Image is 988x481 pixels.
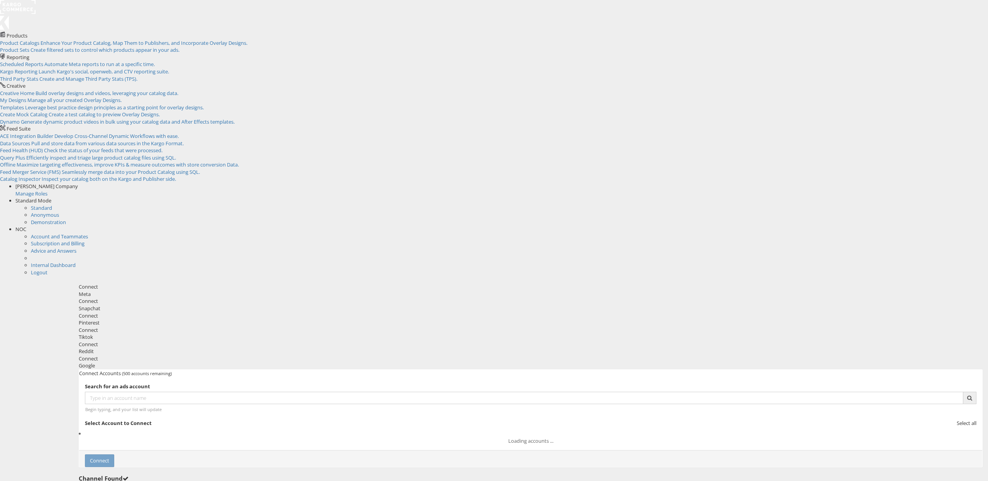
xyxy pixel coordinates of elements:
[17,161,239,168] span: Maximize targeting effectiveness, improve KPIs & measure outcomes with store conversion Data.
[79,355,983,362] div: Connect
[44,61,155,68] span: Automate Meta reports to run at a specific time.
[31,219,66,226] a: Demonstration
[79,319,983,326] div: Pinterest
[85,437,976,445] div: Loading accounts ...
[79,283,983,291] div: Connect
[122,371,172,376] span: (500 accounts remaining)
[79,305,983,312] div: Snapchat
[79,341,983,348] div: Connect
[36,90,178,97] span: Build overlay designs and videos, leveraging your catalog data.
[85,392,963,404] input: Type in an account name
[79,297,983,305] div: Connect
[15,226,26,233] span: NOC
[7,32,27,39] span: Products
[31,211,59,218] a: Anonymous
[31,247,76,254] a: Advice and Answers
[79,291,983,298] div: Meta
[30,46,179,53] span: Create filtered sets to control which products appear in your ads.
[79,312,983,320] div: Connect
[31,204,52,211] a: Standard
[79,348,983,355] div: Reddit
[27,97,122,104] span: Manage all your created Overlay Designs.
[25,104,204,111] span: Leverage best practice design principles as a starting point for overlay designs.
[31,269,47,276] a: Logout
[31,240,85,247] a: Subscription and Billing
[7,54,29,61] span: Reporting
[31,140,184,147] span: Pull and store data from various data sources in the Kargo Format.
[79,370,121,377] span: Connect Accounts
[39,75,137,82] span: Create and Manage Third Party Stats (TPS).
[39,68,169,75] span: Launch Kargo's social, openweb, and CTV reporting suite.
[7,82,25,89] span: Creative
[957,420,976,427] span: Select all
[85,420,152,427] strong: Select Account to Connect
[79,326,983,334] div: Connect
[42,175,176,182] span: Inspect your catalog both on the Kargo and Publisher side.
[79,362,983,369] div: Google
[15,197,51,204] span: Standard Mode
[62,168,200,175] span: Seamlessly merge data into your Product Catalog using SQL.
[26,154,176,161] span: Efficiently inspect and triage large product catalog files using SQL.
[15,183,78,190] span: [PERSON_NAME] Company
[15,190,47,197] a: Manage Roles
[44,147,162,154] span: Check the status of your feeds that were processed.
[31,233,88,240] a: Account and Teammates
[79,333,983,341] div: Tiktok
[54,133,179,139] span: Develop Cross-Channel Dynamic Workflows with ease.
[49,111,160,118] span: Create a test catalog to preview Overlay Designs.
[41,39,247,46] span: Enhance Your Product Catalog, Map Them to Publishers, and Incorporate Overlay Designs.
[85,406,976,412] div: Begin typing, and your list will update
[85,383,150,390] strong: Search for an ads account
[7,125,30,132] span: Feed Suite
[31,262,76,269] a: Internal Dashboard
[21,118,235,125] span: Generate dynamic product videos in bulk using your catalog data and After Effects templates.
